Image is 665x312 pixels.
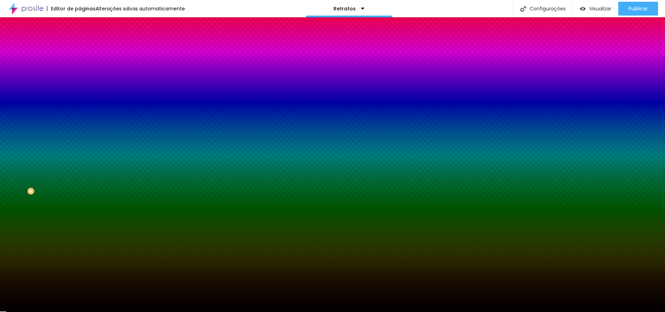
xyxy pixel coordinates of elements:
[580,6,586,12] img: view-1.svg
[618,2,658,16] button: Publicar
[96,6,185,11] div: Alterações salvas automaticamente
[334,6,356,11] p: Retratos
[629,6,648,11] span: Publicar
[573,2,618,16] button: Visualizar
[47,6,96,11] div: Editor de páginas
[589,6,611,11] span: Visualizar
[520,6,526,12] img: Icone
